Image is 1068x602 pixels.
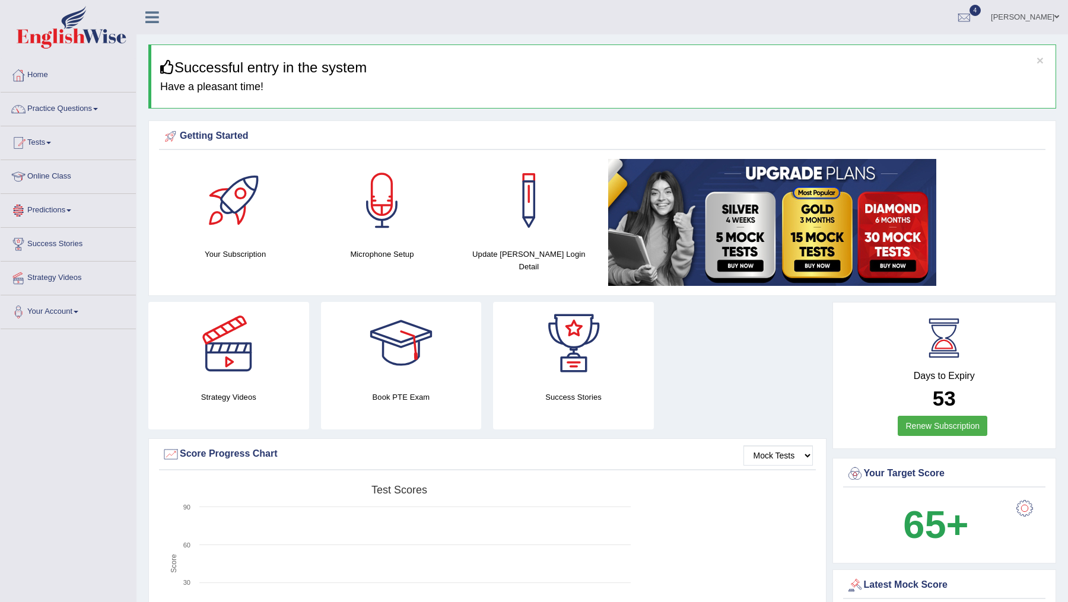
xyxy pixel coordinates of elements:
[903,503,968,546] b: 65+
[183,542,190,549] text: 60
[846,576,1043,594] div: Latest Mock Score
[846,371,1043,381] h4: Days to Expiry
[1,262,136,291] a: Strategy Videos
[970,5,981,16] span: 4
[170,554,178,573] tspan: Score
[168,248,303,260] h4: Your Subscription
[1,59,136,88] a: Home
[314,248,449,260] h4: Microphone Setup
[183,579,190,586] text: 30
[148,391,309,403] h4: Strategy Videos
[493,391,654,403] h4: Success Stories
[1,126,136,156] a: Tests
[1037,54,1044,66] button: ×
[321,391,482,403] h4: Book PTE Exam
[183,504,190,511] text: 90
[160,81,1047,93] h4: Have a pleasant time!
[1,228,136,257] a: Success Stories
[371,484,427,496] tspan: Test scores
[1,93,136,122] a: Practice Questions
[1,160,136,190] a: Online Class
[162,128,1042,145] div: Getting Started
[846,465,1043,483] div: Your Target Score
[162,445,813,463] div: Score Progress Chart
[1,194,136,224] a: Predictions
[898,416,987,436] a: Renew Subscription
[933,387,956,410] b: 53
[160,60,1047,75] h3: Successful entry in the system
[1,295,136,325] a: Your Account
[608,159,936,286] img: small5.jpg
[462,248,596,273] h4: Update [PERSON_NAME] Login Detail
